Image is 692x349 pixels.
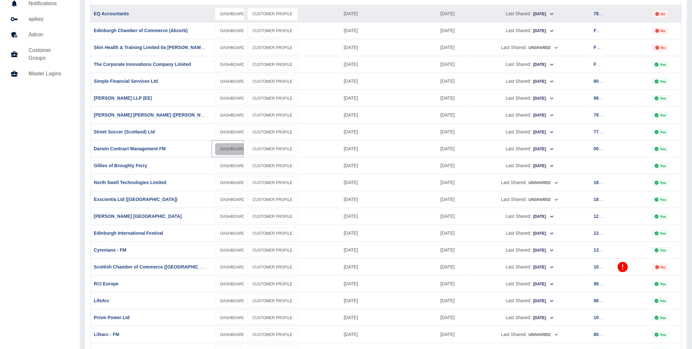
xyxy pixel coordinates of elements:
a: RCI Europe [94,281,118,286]
a: LifeArc [94,298,109,303]
button: [DATE] [533,313,554,323]
a: Scottish Chamber of Commerce ([GEOGRAPHIC_DATA]) [94,264,216,269]
div: 11 Sep 2025 [437,106,470,123]
p: Yes [660,181,666,185]
div: 30 Sep 2025 [437,22,470,39]
a: DASHBOARD [215,278,250,291]
div: 16 Sep 2025 [341,191,437,208]
a: DASHBOARD [215,261,250,274]
div: Last Shared: [473,6,587,22]
p: Yes [660,113,666,117]
div: 15 Sep 2025 [341,242,437,258]
div: 12 Sep 2025 [341,326,437,343]
div: 11 Sep 2025 [437,225,470,242]
div: 12 Sep 2025 [437,73,470,90]
a: DASHBOARD [215,58,250,71]
div: Last Shared: [473,39,587,56]
a: CUSTOMER PROFILE [247,193,298,206]
div: Last Shared: [473,157,587,174]
a: DASHBOARD [215,244,250,257]
p: No [661,12,666,16]
div: Last Shared: [473,326,587,343]
h5: Admin [29,31,69,39]
a: 128859278 [594,214,616,219]
a: CUSTOMER PROFILE [247,295,298,307]
button: [DATE] [533,161,554,171]
a: DASHBOARD [215,126,250,139]
a: [PERSON_NAME] LLP (EE) [94,95,152,101]
a: Simple Financial Services Ltd [94,79,158,84]
div: Last Shared: [473,107,587,123]
div: Last Shared: [473,191,587,208]
div: Not all required reports for this customer were uploaded for the latest usage month. [652,264,668,271]
h5: Master Logins [29,70,69,78]
a: CUSTOMER PROFILE [247,244,298,257]
a: Gillies of Broughty Ferry [94,163,147,168]
a: apikey [5,11,75,27]
a: CUSTOMER PROFILE [247,160,298,172]
div: Last Shared: [473,141,587,157]
div: Last Shared: [473,90,587,106]
p: Yes [660,80,666,83]
p: Yes [660,63,666,67]
button: Unshared [528,178,559,188]
p: No [661,29,666,33]
a: Lifearc - FM [94,332,119,337]
p: Yes [660,215,666,218]
a: DASHBOARD [215,295,250,307]
a: Street Soccer (Scotland) Ltd [94,129,155,134]
a: Exscientia Ltd ([GEOGRAPHIC_DATA]) [94,197,177,202]
a: Darwin Contract Management FM [94,146,166,151]
a: CUSTOMER PROFILE [247,25,298,37]
a: CUSTOMER PROFILE [247,329,298,341]
button: [DATE] [533,77,554,87]
a: 98872368 [594,298,614,303]
a: FG707030 [594,62,615,67]
a: DASHBOARD [215,75,250,88]
a: DASHBOARD [215,160,250,172]
a: 121215562 [594,231,616,236]
p: Yes [660,130,666,134]
a: 187578506 [594,197,616,202]
a: DASHBOARD [215,92,250,105]
button: Unshared [528,43,559,53]
div: 10 Sep 2025 [437,174,470,191]
p: Yes [660,299,666,303]
a: DASHBOARD [215,193,250,206]
div: 16 Sep 2025 [341,123,437,140]
a: CUSTOMER PROFILE [247,92,298,105]
button: [DATE] [533,110,554,120]
p: Yes [660,198,666,202]
a: 107104950 [594,264,616,269]
div: 10 Sep 2025 [437,5,470,22]
p: Yes [660,164,666,168]
div: 15 Sep 2025 [341,208,437,225]
a: CUSTOMER PROFILE [247,109,298,122]
div: Last Shared: [473,56,587,73]
a: CUSTOMER PROFILE [247,261,298,274]
div: 11 Sep 2025 [437,208,470,225]
a: CUSTOMER PROFILE [247,312,298,324]
div: 18 Sep 2025 [341,73,437,90]
div: 16 Sep 2025 [341,157,437,174]
a: 181364107 [594,180,616,185]
a: CUSTOMER PROFILE [247,126,298,139]
a: EQ Accountants [94,11,129,16]
div: Last Shared: [473,259,587,275]
a: DASHBOARD [215,8,250,20]
a: Cyrenians - FM [94,247,126,253]
div: 30 Sep 2025 [341,39,437,56]
a: North Swell Technologies Limited [94,180,166,185]
p: Yes [660,316,666,320]
div: 12 Sep 2025 [341,275,437,292]
button: [DATE] [533,9,554,19]
div: 12 Sep 2025 [341,309,437,326]
a: Edinburgh International Festival [94,231,163,236]
p: Yes [660,147,666,151]
p: Yes [660,248,666,252]
button: [DATE] [533,127,554,137]
a: DASHBOARD [215,109,250,122]
div: 06 Sep 2025 [437,326,470,343]
a: DASHBOARD [215,25,250,37]
button: Unshared [528,330,559,340]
